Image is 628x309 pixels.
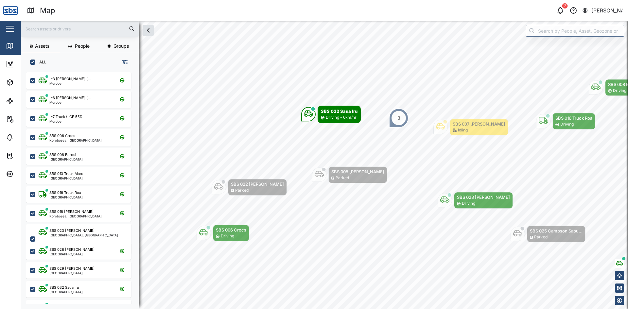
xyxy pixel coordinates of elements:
[75,44,90,48] span: People
[49,76,91,82] div: L-3 [PERSON_NAME] (...
[49,133,75,139] div: SBS 006 Crocs
[49,196,83,199] div: [GEOGRAPHIC_DATA]
[530,228,583,234] div: SBS 025 Campson Sapu...
[113,44,129,48] span: Groups
[457,194,510,200] div: SBS 028 [PERSON_NAME]
[453,121,505,127] div: SBS 037 [PERSON_NAME]
[216,227,246,233] div: SBS 006 Crocs
[49,95,91,101] div: L-6 [PERSON_NAME] (...
[235,187,249,194] div: Parked
[397,114,400,122] div: 3
[221,233,234,239] div: Driving
[562,3,568,9] div: 2
[21,21,628,309] canvas: Map
[49,209,94,215] div: SBS 018 [PERSON_NAME]
[49,233,118,237] div: [GEOGRAPHIC_DATA], [GEOGRAPHIC_DATA]
[613,88,626,94] div: Driving
[560,121,574,128] div: Driving
[17,60,46,68] div: Dashboard
[526,25,624,37] input: Search by People, Asset, Geozone or Place
[49,271,95,275] div: [GEOGRAPHIC_DATA]
[301,106,361,123] div: Map marker
[458,127,468,133] div: Idling
[336,175,349,181] div: Parked
[511,226,585,242] div: Map marker
[49,215,102,218] div: Korobosea, [GEOGRAPHIC_DATA]
[17,115,39,123] div: Reports
[331,168,384,175] div: SBS 005 [PERSON_NAME]
[197,225,249,241] div: Map marker
[49,139,102,142] div: Korobosea, [GEOGRAPHIC_DATA]
[17,134,37,141] div: Alarms
[49,285,79,290] div: SBS 032 Saua Iru
[49,252,95,256] div: [GEOGRAPHIC_DATA]
[555,115,592,121] div: SBS 016 Truck Roa
[25,24,135,34] input: Search assets or drivers
[438,192,513,209] div: Map marker
[17,152,35,159] div: Tasks
[3,3,18,18] img: Main Logo
[49,228,95,233] div: SBS 023 [PERSON_NAME]
[49,101,91,104] div: Morobe
[49,190,81,196] div: SBS 016 Truck Roa
[49,158,83,161] div: [GEOGRAPHIC_DATA]
[40,5,55,16] div: Map
[35,44,49,48] span: Assets
[49,114,82,120] div: L-7 Truck (LCE 551)
[433,119,508,135] div: Map marker
[17,79,37,86] div: Assets
[231,181,284,187] div: SBS 022 [PERSON_NAME]
[49,177,83,180] div: [GEOGRAPHIC_DATA]
[536,113,595,129] div: Map marker
[17,42,32,49] div: Map
[17,170,40,178] div: Settings
[321,108,358,114] div: SBS 032 Saua Iru
[49,152,76,158] div: SBS 008 Borosi
[462,200,475,207] div: Driving
[49,171,83,177] div: SBS 013 Truck Maro
[534,234,548,240] div: Parked
[212,179,287,196] div: Map marker
[389,108,409,128] div: Map marker
[26,70,138,304] div: grid
[49,266,95,271] div: SBS 029 [PERSON_NAME]
[49,120,82,123] div: Morobe
[49,290,83,294] div: [GEOGRAPHIC_DATA]
[326,114,357,121] div: Driving - 6km/hr
[35,60,46,65] label: ALL
[312,166,387,183] div: Map marker
[582,6,623,15] button: [PERSON_NAME]
[591,7,623,15] div: [PERSON_NAME]
[49,82,91,85] div: Morobe
[49,247,95,252] div: SBS 028 [PERSON_NAME]
[17,97,33,104] div: Sites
